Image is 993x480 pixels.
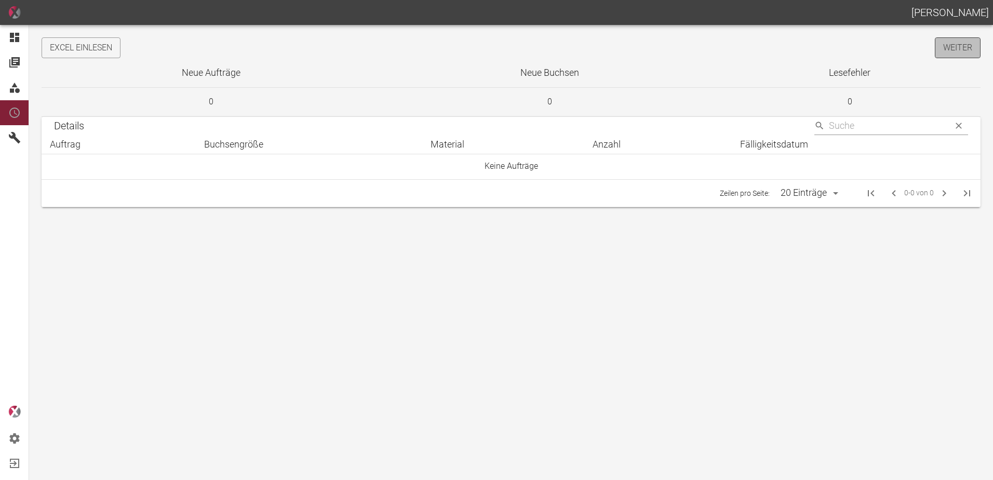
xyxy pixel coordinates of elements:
th: Neue Aufträge [42,58,380,88]
span: Erste Seite [858,181,883,206]
img: logo [8,406,21,418]
p: Zeilen pro Seite: [720,188,770,198]
div: Material [431,138,576,151]
th: Lesefehler [719,58,981,88]
td: Keine Aufträge [42,154,981,179]
span: Buchsengröße [204,138,277,151]
h6: Details [54,117,84,134]
th: Neue Buchsen [380,58,719,88]
img: icon [8,6,21,19]
td: 0 [719,88,981,117]
svg: Suche [814,121,825,131]
div: 20 Einträge [778,186,829,199]
input: Search [829,117,945,135]
td: 0 [42,88,380,117]
span: Anzahl [593,138,634,151]
a: Weiter [935,37,981,58]
div: Buchsengröße [204,138,414,151]
div: Fälligkeitsdatum [740,138,972,151]
div: 20 Einträge [774,184,842,202]
span: Nächste Seite [934,183,955,204]
h1: [PERSON_NAME] [911,4,989,21]
span: Fälligkeitsdatum [740,138,822,151]
span: Vorherige Seite [883,183,904,204]
span: Auftrag [50,138,94,151]
div: Anzahl [593,138,723,151]
span: Letzte Seite [955,181,979,206]
button: Excel einlesen [42,37,120,58]
div: Auftrag [50,138,187,151]
td: 0 [380,88,719,117]
span: Material [431,138,478,151]
span: 0-0 von 0 [904,187,934,199]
